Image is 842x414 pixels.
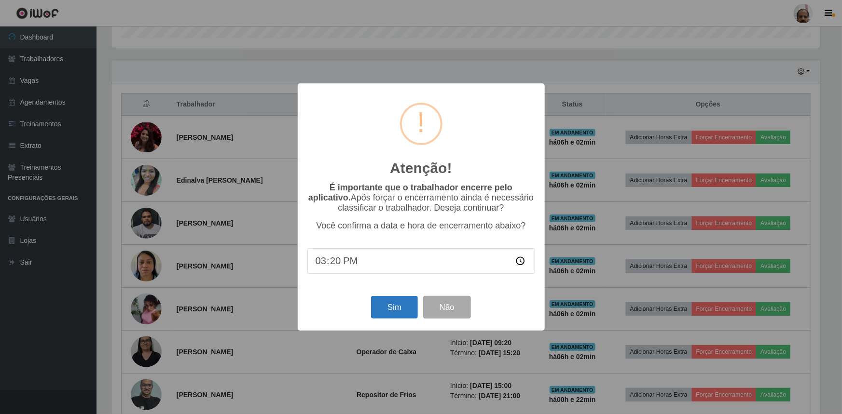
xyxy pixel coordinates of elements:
[308,183,512,202] b: É importante que o trabalhador encerre pelo aplicativo.
[390,160,452,177] h2: Atenção!
[307,221,535,231] p: Você confirma a data e hora de encerramento abaixo?
[371,296,418,319] button: Sim
[307,183,535,213] p: Após forçar o encerramento ainda é necessário classificar o trabalhador. Deseja continuar?
[423,296,471,319] button: Não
